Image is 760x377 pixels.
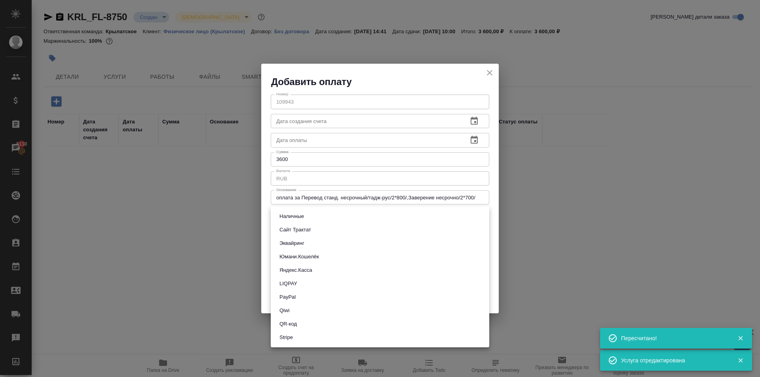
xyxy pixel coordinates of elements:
[621,356,726,364] div: Услуга отредактирована
[732,357,749,364] button: Закрыть
[277,320,299,328] button: QR-код
[621,334,726,342] div: Пересчитано!
[732,335,749,342] button: Закрыть
[277,212,306,221] button: Наличные
[277,306,292,315] button: Qiwi
[277,252,321,261] button: Юмани.Кошелёк
[277,333,295,342] button: Stripe
[277,279,300,288] button: LIQPAY
[277,266,314,275] button: Яндекс.Касса
[277,239,307,248] button: Эквайринг
[277,225,313,234] button: Сайт Трактат
[277,293,298,301] button: PayPal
